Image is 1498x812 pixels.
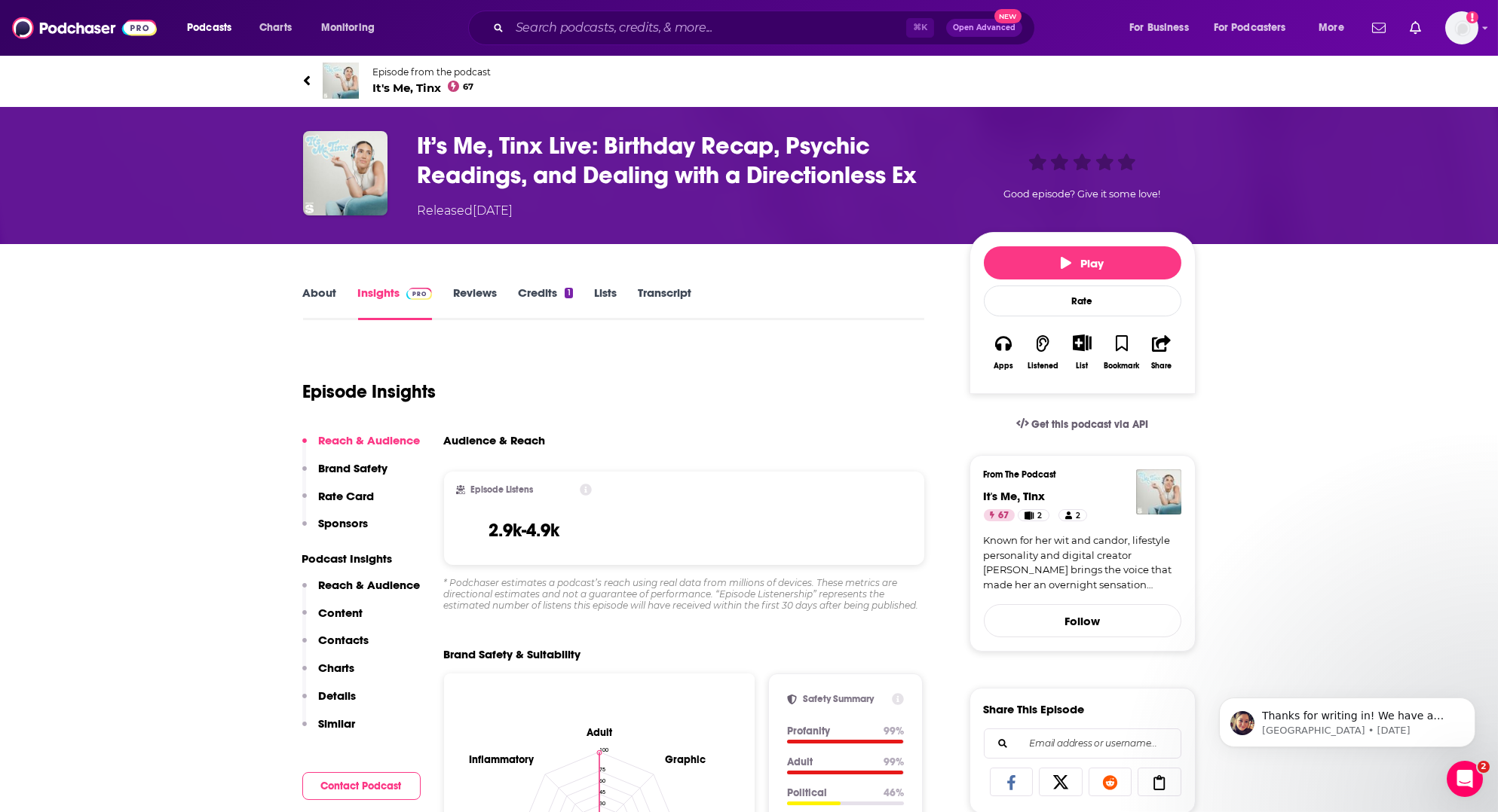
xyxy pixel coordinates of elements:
[1141,325,1181,380] button: Share
[302,772,421,800] button: Contact Podcast
[303,131,388,215] img: It’s Me, Tinx Live: Birthday Recap, Psychic Readings, and Dealing with a Directionless Ex
[489,519,559,542] h3: 2.9k-4.9k
[482,11,1049,45] div: Search podcasts, credits, & more...
[319,516,369,530] p: Sponsors
[444,577,925,611] div: * Podchaser estimates a podcast’s reach using real data from millions of devices. These metrics a...
[884,756,904,768] p: 99 %
[787,786,872,799] p: Political
[302,516,369,544] button: Sponsors
[638,285,691,320] a: Transcript
[1196,666,1498,771] iframe: Intercom notifications message
[1028,362,1058,371] div: Listened
[884,725,904,737] p: 99 %
[302,688,357,716] button: Details
[1102,325,1141,380] button: Bookmark
[984,246,1181,279] button: Play
[787,756,872,768] p: Adult
[319,433,421,447] p: Reach & Audience
[906,18,934,38] span: ⌘ K
[1058,509,1087,521] a: 2
[319,489,375,503] p: Rate Card
[1023,325,1062,380] button: Listened
[994,9,1022,23] span: New
[373,81,492,95] span: It's Me, Tinx
[984,325,1023,380] button: Apps
[1204,16,1308,40] button: open menu
[302,633,369,661] button: Contacts
[302,661,355,688] button: Charts
[303,63,1196,99] a: It's Me, TinxEpisode from the podcastIt's Me, Tinx67
[665,752,706,765] text: Graphic
[373,66,492,78] span: Episode from the podcast
[311,16,394,40] button: open menu
[1038,508,1043,524] span: 2
[302,716,356,744] button: Similar
[302,578,421,606] button: Reach & Audience
[1062,325,1101,380] div: Show More ButtonList
[176,16,251,40] button: open menu
[1076,508,1080,524] span: 2
[1447,761,1483,797] iframe: Intercom live chat
[319,578,421,592] p: Reach & Audience
[599,777,605,783] tspan: 60
[997,729,1169,758] input: Email address or username...
[468,752,534,765] text: Inflammatory
[187,17,231,38] span: Podcasts
[984,604,1181,637] button: Follow
[984,489,1046,503] a: It's Me, Tinx
[984,702,1085,716] h3: Share This Episode
[1089,768,1132,796] a: Share on Reddit
[1445,11,1478,44] button: Show profile menu
[1138,768,1181,796] a: Copy Link
[319,461,388,475] p: Brand Safety
[259,17,292,38] span: Charts
[1067,334,1098,351] button: Show More Button
[1136,469,1181,514] img: It's Me, Tinx
[1031,418,1148,431] span: Get this podcast via API
[1004,188,1161,200] span: Good episode? Give it some love!
[463,84,473,90] span: 67
[12,14,157,42] img: Podchaser - Follow, Share and Rate Podcasts
[319,688,357,703] p: Details
[953,24,1016,32] span: Open Advanced
[1039,768,1083,796] a: Share on X/Twitter
[303,285,337,320] a: About
[319,716,356,731] p: Similar
[1104,362,1139,371] div: Bookmark
[303,380,437,403] h1: Episode Insights
[994,362,1013,371] div: Apps
[599,789,605,795] tspan: 45
[787,725,872,737] p: Profanity
[946,19,1022,37] button: Open AdvancedNew
[1151,362,1172,371] div: Share
[803,693,886,705] h2: Safety Summary
[1445,11,1478,44] span: Logged in as rowan.sullivan
[1018,509,1049,521] a: 2
[1004,406,1161,443] a: Get this podcast via API
[599,800,605,807] tspan: 30
[302,433,421,461] button: Reach & Audience
[319,633,369,647] p: Contacts
[1308,16,1363,40] button: open menu
[1404,15,1427,41] a: Show notifications dropdown
[453,285,497,320] a: Reviews
[1061,256,1104,270] span: Play
[586,725,613,738] text: Adult
[599,746,608,753] tspan: 100
[984,728,1181,759] div: Search followers
[510,16,906,40] input: Search podcasts, credits, & more...
[1119,16,1208,40] button: open menu
[1077,361,1089,371] div: List
[302,461,388,489] button: Brand Safety
[1214,17,1286,38] span: For Podcasters
[998,508,1009,524] span: 67
[406,288,433,300] img: Podchaser Pro
[358,285,433,320] a: InsightsPodchaser Pro
[471,484,534,495] h2: Episode Listens
[1319,17,1344,38] span: More
[66,58,260,72] p: Message from Sydney, sent 4w ago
